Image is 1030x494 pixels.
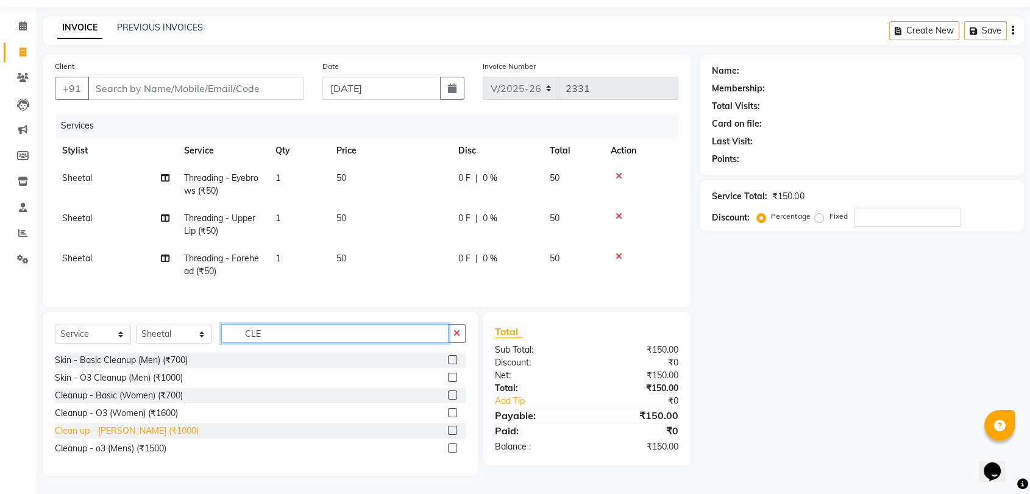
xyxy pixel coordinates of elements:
a: PREVIOUS INVOICES [117,22,203,33]
div: ₹150.00 [587,408,688,423]
div: Cleanup - o3 (Mens) (₹1500) [55,442,166,455]
th: Action [603,137,678,164]
span: 50 [550,253,559,264]
div: Card on file: [712,118,762,130]
div: Last Visit: [712,135,753,148]
div: Discount: [486,356,587,369]
div: Payable: [486,408,587,423]
span: 50 [550,213,559,224]
span: | [475,172,478,185]
div: Services [56,115,687,137]
th: Total [542,137,603,164]
div: ₹0 [587,423,688,438]
span: 0 F [458,252,471,265]
div: Total: [486,382,587,395]
div: Cleanup - O3 (Women) (₹1600) [55,407,178,420]
span: 1 [275,213,280,224]
input: Search or Scan [221,324,449,343]
div: ₹0 [587,356,688,369]
span: Sheetal [62,253,92,264]
span: 1 [275,253,280,264]
span: | [475,212,478,225]
div: Name: [712,65,739,77]
div: ₹150.00 [587,440,688,453]
div: ₹150.00 [587,344,688,356]
span: 0 % [483,172,497,185]
span: 0 % [483,212,497,225]
th: Price [329,137,451,164]
span: 50 [550,172,559,183]
label: Percentage [771,211,810,222]
div: Balance : [486,440,587,453]
label: Client [55,61,74,72]
span: 50 [336,172,346,183]
div: Total Visits: [712,100,760,113]
th: Stylist [55,137,177,164]
span: 0 F [458,212,471,225]
div: Skin - Basic Cleanup (Men) (₹700) [55,354,188,367]
span: 0 % [483,252,497,265]
span: Sheetal [62,213,92,224]
a: INVOICE [57,17,102,39]
span: Threading - Upper Lip (₹50) [184,213,255,236]
div: Sub Total: [486,344,587,356]
div: Service Total: [712,190,767,203]
span: Sheetal [62,172,92,183]
div: Points: [712,153,739,166]
div: Membership: [712,82,765,95]
th: Service [177,137,268,164]
div: Paid: [486,423,587,438]
label: Fixed [829,211,847,222]
span: 50 [336,213,346,224]
button: +91 [55,77,89,100]
input: Search by Name/Mobile/Email/Code [88,77,304,100]
div: Cleanup - Basic (Women) (₹700) [55,389,183,402]
label: Date [322,61,339,72]
th: Qty [268,137,329,164]
span: Threading - Forehead (₹50) [184,253,259,277]
div: Net: [486,369,587,382]
span: 50 [336,253,346,264]
div: ₹150.00 [587,369,688,382]
span: Total [495,325,523,338]
th: Disc [451,137,542,164]
div: Skin - O3 Cleanup (Men) (₹1000) [55,372,183,384]
button: Save [964,21,1007,40]
a: Add Tip [486,395,603,408]
label: Invoice Number [483,61,536,72]
span: 0 F [458,172,471,185]
div: Discount: [712,211,750,224]
span: Threading - Eyebrows (₹50) [184,172,258,196]
div: ₹0 [603,395,687,408]
span: 1 [275,172,280,183]
button: Create New [889,21,959,40]
iframe: chat widget [979,445,1018,482]
div: Clean up - [PERSON_NAME] (₹1000) [55,425,199,437]
span: | [475,252,478,265]
div: ₹150.00 [772,190,804,203]
div: ₹150.00 [587,382,688,395]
